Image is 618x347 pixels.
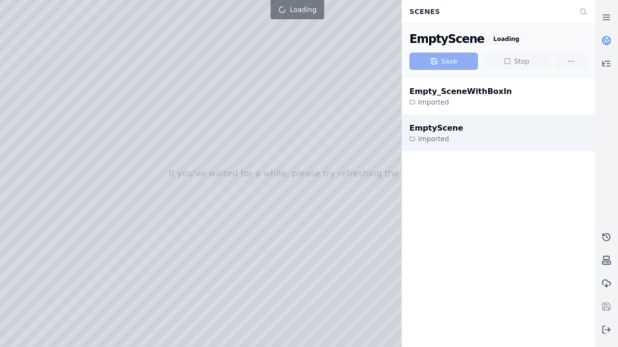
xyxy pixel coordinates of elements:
[488,34,525,44] div: Loading
[404,2,574,21] div: Scenes
[290,5,316,14] span: Loading
[409,122,463,134] div: EmptyScene
[409,134,463,144] div: Imported
[409,97,512,107] div: Imported
[409,31,484,47] div: EmptyScene
[409,86,512,97] div: Empty_SceneWithBoxIn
